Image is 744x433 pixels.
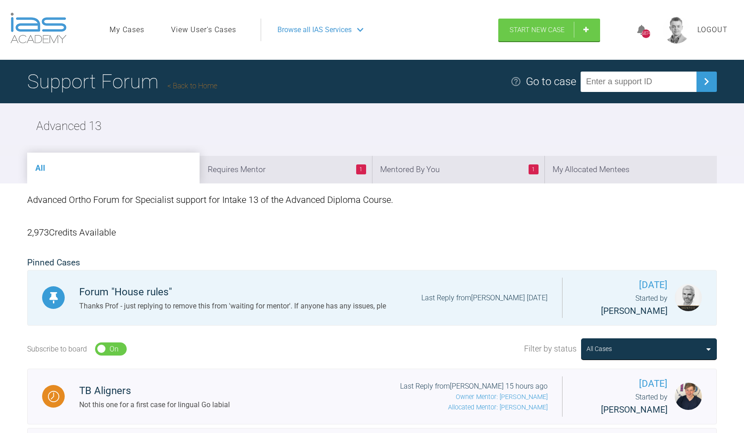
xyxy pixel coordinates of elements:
div: On [110,343,119,355]
h1: Support Forum [27,66,217,97]
img: logo-light.3e3ef733.png [10,13,67,43]
p: Owner Mentor: [PERSON_NAME] [400,392,548,402]
div: 2,973 Credits Available [27,216,717,249]
span: [DATE] [577,376,668,391]
li: Requires Mentor [200,156,372,183]
span: Filter by status [524,342,577,356]
div: Subscribe to board [27,343,87,355]
span: 1 [356,164,366,174]
span: [PERSON_NAME] [601,404,668,415]
span: 1 [529,164,539,174]
span: Browse all IAS Services [277,24,352,36]
li: All [27,153,200,183]
a: PinnedForum "House rules"Thanks Prof - just replying to remove this from 'waiting for mentor'. If... [27,270,717,326]
h2: Advanced 13 [36,117,101,136]
img: Pinned [48,292,59,303]
a: View User's Cases [171,24,236,36]
span: Start New Case [510,26,565,34]
div: Last Reply from [PERSON_NAME] 15 hours ago [400,380,548,413]
a: WaitingTB AlignersNot this one for a first case for lingual Go labialLast Reply from[PERSON_NAME]... [27,369,717,425]
a: Logout [697,24,728,36]
img: profile.png [663,16,690,43]
li: Mentored By You [372,156,544,183]
div: Thanks Prof - just replying to remove this from 'waiting for mentor'. If anyone has any issues, ple [79,300,386,312]
div: Advanced Ortho Forum for Specialist support for Intake 13 of the Advanced Diploma Course. [27,183,717,216]
img: Jack Gardner [675,383,702,410]
a: My Cases [110,24,144,36]
img: chevronRight.28bd32b0.svg [699,74,714,89]
img: Ross Hobson [675,284,702,311]
div: Started by [577,293,668,318]
span: [DATE] [577,278,668,293]
h2: Pinned Cases [27,256,717,270]
img: Waiting [48,391,59,402]
div: Not this one for a first case for lingual Go labial [79,399,230,411]
img: help.e70b9f3d.svg [510,76,521,87]
div: Go to case [526,73,576,90]
p: Allocated Mentor: [PERSON_NAME] [400,402,548,413]
div: Started by [577,391,668,417]
li: My Allocated Mentees [544,156,717,183]
input: Enter a support ID [581,72,696,92]
div: TB Aligners [79,383,230,399]
span: [PERSON_NAME] [601,306,668,316]
div: All Cases [587,344,612,354]
a: Back to Home [167,82,217,90]
div: Forum "House rules" [79,284,386,300]
a: Start New Case [498,19,600,41]
div: Last Reply from [PERSON_NAME] [DATE] [421,292,548,304]
div: 6874 [642,29,650,38]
